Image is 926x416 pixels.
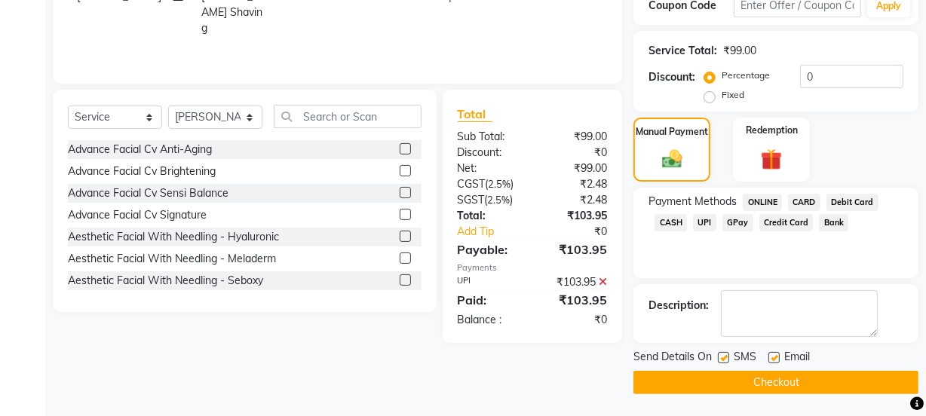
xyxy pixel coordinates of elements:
[746,124,798,137] label: Redemption
[458,193,485,206] span: SGST
[532,192,618,208] div: ₹2.48
[446,240,532,258] div: Payable:
[532,208,618,224] div: ₹103.95
[68,142,212,158] div: Advance Facial Cv Anti-Aging
[68,207,207,223] div: Advance Facial Cv Signature
[446,129,532,145] div: Sub Total:
[722,69,770,82] label: Percentage
[819,214,848,231] span: Bank
[68,229,279,245] div: Aesthetic Facial With Needling - Hyaluronic
[446,208,532,224] div: Total:
[722,88,744,102] label: Fixed
[826,194,878,211] span: Debit Card
[458,262,608,274] div: Payments
[723,43,756,59] div: ₹99.00
[532,145,618,161] div: ₹0
[656,148,688,171] img: _cash.svg
[446,291,532,309] div: Paid:
[458,106,492,122] span: Total
[743,194,782,211] span: ONLINE
[446,312,532,328] div: Balance :
[68,185,228,201] div: Advance Facial Cv Sensi Balance
[446,145,532,161] div: Discount:
[446,161,532,176] div: Net:
[68,164,216,179] div: Advance Facial Cv Brightening
[649,194,737,210] span: Payment Methods
[633,371,918,394] button: Checkout
[649,298,709,314] div: Description:
[532,129,618,145] div: ₹99.00
[655,214,687,231] span: CASH
[488,194,511,206] span: 2.5%
[532,291,618,309] div: ₹103.95
[532,240,618,258] div: ₹103.95
[489,178,511,190] span: 2.5%
[547,224,618,240] div: ₹0
[636,125,708,139] label: Manual Payment
[633,349,712,368] span: Send Details On
[446,224,547,240] a: Add Tip
[446,192,532,208] div: ( )
[68,251,276,267] div: Aesthetic Facial With Needling - Meladerm
[693,214,716,231] span: UPI
[274,105,422,128] input: Search or Scan
[754,146,789,173] img: _gift.svg
[532,176,618,192] div: ₹2.48
[532,312,618,328] div: ₹0
[788,194,820,211] span: CARD
[532,274,618,290] div: ₹103.95
[722,214,753,231] span: GPay
[784,349,810,368] span: Email
[759,214,814,231] span: Credit Card
[458,177,486,191] span: CGST
[649,69,695,85] div: Discount:
[446,176,532,192] div: ( )
[649,43,717,59] div: Service Total:
[532,161,618,176] div: ₹99.00
[446,274,532,290] div: UPI
[68,273,263,289] div: Aesthetic Facial With Needling - Seboxy
[734,349,756,368] span: SMS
